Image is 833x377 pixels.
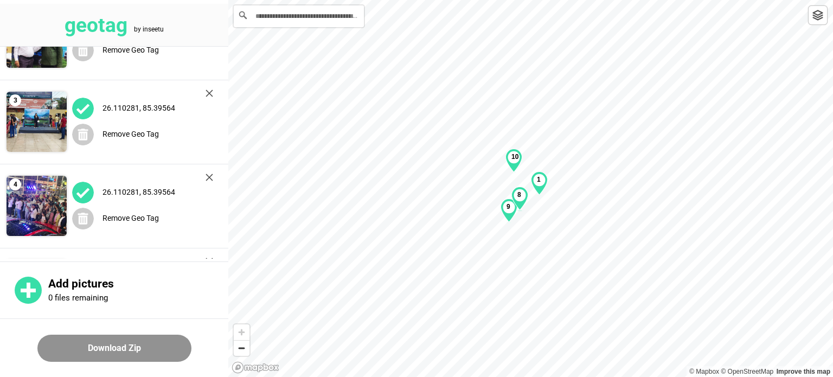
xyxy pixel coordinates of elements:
img: cross [206,90,213,97]
label: Remove Geo Tag [102,46,159,54]
b: 9 [507,203,510,210]
img: Z [7,92,67,152]
div: Map marker [505,149,522,172]
tspan: geotag [65,14,127,37]
button: Zoom in [234,324,249,340]
b: 8 [517,191,521,199]
img: uploadImagesAlt [72,182,94,203]
div: Map marker [501,199,517,222]
a: OpenStreetMap [721,368,773,375]
button: Download Zip [37,335,191,362]
div: Map marker [531,171,548,195]
a: Mapbox logo [232,361,279,374]
p: 0 files remaining [48,293,108,303]
img: cross [206,258,213,265]
button: Zoom out [234,340,249,356]
img: toggleLayer [812,10,823,21]
span: 4 [9,178,21,190]
b: 1 [537,176,541,183]
label: Remove Geo Tag [102,130,159,138]
label: Remove Geo Tag [102,214,159,222]
span: 3 [9,94,21,106]
p: Add pictures [48,277,228,291]
input: Search [234,5,364,27]
img: uploadImagesAlt [72,98,94,119]
img: Z [7,176,67,236]
div: Map marker [511,187,528,210]
a: Mapbox [689,368,719,375]
img: cross [206,174,213,181]
label: 26.110281, 85.39564 [102,188,175,196]
a: Map feedback [777,368,830,375]
b: 10 [511,153,518,161]
tspan: by inseetu [134,25,164,33]
label: 26.110281, 85.39564 [102,104,175,112]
